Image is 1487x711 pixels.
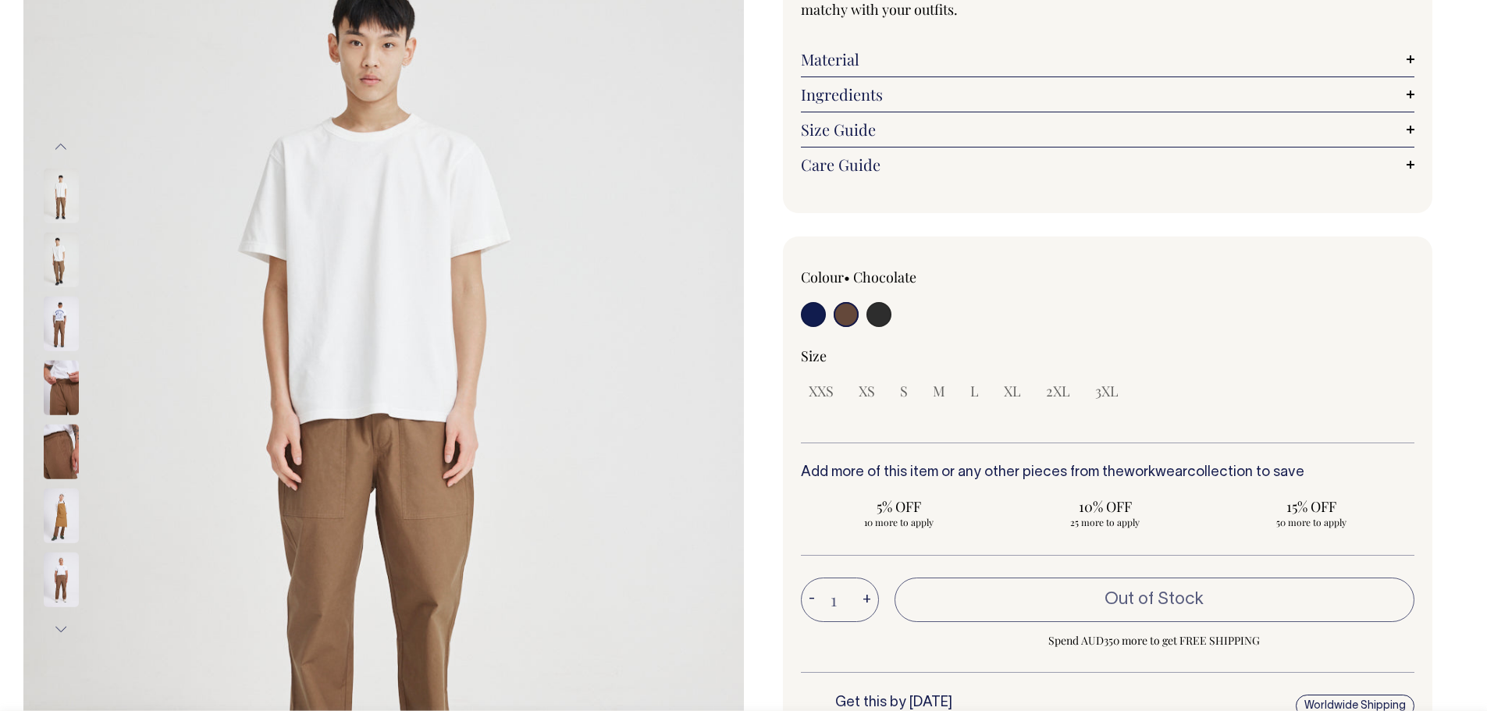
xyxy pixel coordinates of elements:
span: XS [859,382,875,400]
a: Ingredients [801,85,1415,104]
img: chocolate [44,489,79,543]
div: Colour [801,268,1047,286]
input: 2XL [1038,377,1078,405]
span: 15% OFF [1221,497,1402,516]
span: 50 more to apply [1221,516,1402,528]
img: chocolate [44,361,79,415]
span: 3XL [1095,382,1119,400]
a: Care Guide [801,155,1415,174]
input: XXS [801,377,841,405]
span: 25 more to apply [1015,516,1196,528]
span: • [844,268,850,286]
input: 3XL [1087,377,1126,405]
span: 2XL [1046,382,1070,400]
h6: Add more of this item or any other pieces from the collection to save [801,465,1415,481]
input: M [925,377,953,405]
span: 10 more to apply [809,516,990,528]
span: 5% OFF [809,497,990,516]
span: M [933,382,945,400]
button: - [801,585,823,616]
img: chocolate [44,169,79,223]
input: 10% OFF 25 more to apply [1007,492,1204,533]
span: Spend AUD350 more to get FREE SHIPPING [895,631,1415,650]
input: 5% OFF 10 more to apply [801,492,998,533]
span: S [900,382,908,400]
span: Out of Stock [1105,592,1204,607]
img: chocolate [44,553,79,607]
input: XS [851,377,883,405]
h6: Get this by [DATE] [835,695,1137,711]
a: Material [801,50,1415,69]
button: + [855,585,879,616]
button: Out of Stock [895,578,1415,621]
span: L [970,382,979,400]
button: Previous [49,129,73,164]
img: chocolate [44,297,79,351]
img: chocolate [44,233,79,287]
input: XL [996,377,1029,405]
img: chocolate [44,425,79,479]
input: L [962,377,987,405]
span: XXS [809,382,834,400]
a: Size Guide [801,120,1415,139]
span: 10% OFF [1015,497,1196,516]
a: workwear [1124,466,1187,479]
span: XL [1004,382,1021,400]
div: Size [801,347,1415,365]
input: 15% OFF 50 more to apply [1213,492,1410,533]
input: S [892,377,916,405]
button: Next [49,612,73,647]
label: Chocolate [853,268,916,286]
